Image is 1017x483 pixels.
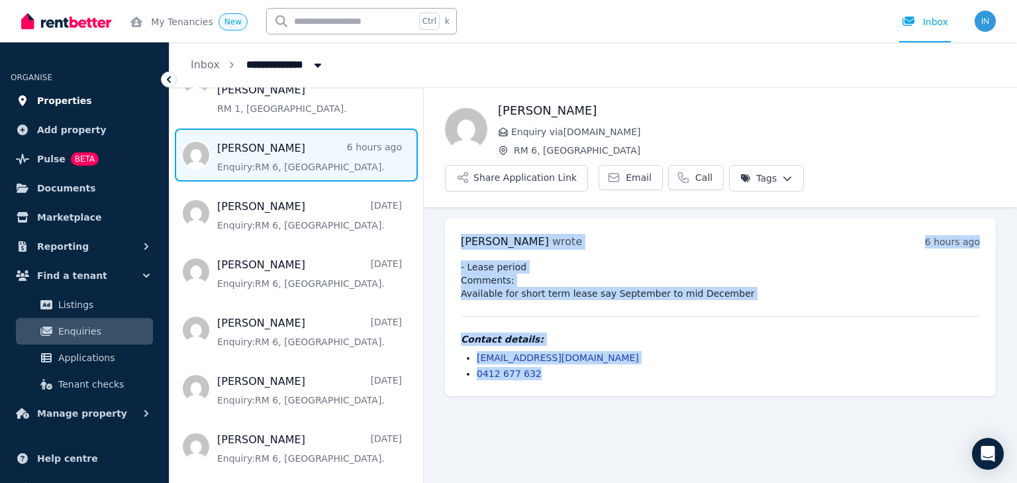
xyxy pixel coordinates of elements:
[11,87,158,114] a: Properties
[461,260,980,300] pre: - Lease period Comments: Available for short term lease say September to mid December
[16,371,153,398] a: Tenant checks
[37,122,107,138] span: Add property
[217,199,402,232] a: [PERSON_NAME][DATE]Enquiry:RM 6, [GEOGRAPHIC_DATA].
[11,73,52,82] span: ORGANISE
[514,144,996,157] span: RM 6, [GEOGRAPHIC_DATA]
[224,17,242,27] span: New
[191,58,220,71] a: Inbox
[729,165,804,191] button: Tags
[37,209,101,225] span: Marketplace
[37,180,96,196] span: Documents
[58,297,148,313] span: Listings
[11,400,158,427] button: Manage property
[740,172,777,185] span: Tags
[668,165,724,190] a: Call
[972,438,1004,470] div: Open Intercom Messenger
[217,374,402,407] a: [PERSON_NAME][DATE]Enquiry:RM 6, [GEOGRAPHIC_DATA].
[16,345,153,371] a: Applications
[37,268,107,284] span: Find a tenant
[37,239,89,254] span: Reporting
[498,101,996,120] h1: [PERSON_NAME]
[419,13,440,30] span: Ctrl
[477,352,639,363] a: [EMAIL_ADDRESS][DOMAIN_NAME]
[217,315,402,349] a: [PERSON_NAME][DATE]Enquiry:RM 6, [GEOGRAPHIC_DATA].
[71,152,99,166] span: BETA
[58,350,148,366] span: Applications
[461,333,980,346] h4: Contact details:
[461,235,549,248] span: [PERSON_NAME]
[37,405,127,421] span: Manage property
[21,11,111,31] img: RentBetter
[599,165,663,190] a: Email
[16,292,153,318] a: Listings
[626,171,652,184] span: Email
[695,171,712,184] span: Call
[552,235,582,248] span: wrote
[511,125,996,138] span: Enquiry via [DOMAIN_NAME]
[37,451,98,466] span: Help centre
[217,257,402,290] a: [PERSON_NAME][DATE]Enquiry:RM 6, [GEOGRAPHIC_DATA].
[11,204,158,231] a: Marketplace
[217,66,402,115] a: [PERSON_NAME] [PERSON_NAME]an hour agoRM 1, [GEOGRAPHIC_DATA].
[975,11,996,32] img: info@museliving.com.au
[11,262,158,289] button: Find a tenant
[58,323,148,339] span: Enquiries
[11,117,158,143] a: Add property
[11,175,158,201] a: Documents
[445,108,487,150] img: kyle hirst
[445,16,450,27] span: k
[445,165,588,191] button: Share Application Link
[58,376,148,392] span: Tenant checks
[37,151,66,167] span: Pulse
[11,146,158,172] a: PulseBETA
[925,237,980,247] time: 6 hours ago
[217,140,402,174] a: [PERSON_NAME]6 hours agoEnquiry:RM 6, [GEOGRAPHIC_DATA].
[37,93,92,109] span: Properties
[169,42,346,87] nav: Breadcrumb
[902,15,948,28] div: Inbox
[11,445,158,472] a: Help centre
[217,432,402,465] a: [PERSON_NAME][DATE]Enquiry:RM 6, [GEOGRAPHIC_DATA].
[11,233,158,260] button: Reporting
[16,318,153,345] a: Enquiries
[477,368,542,379] a: 0412 677 632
